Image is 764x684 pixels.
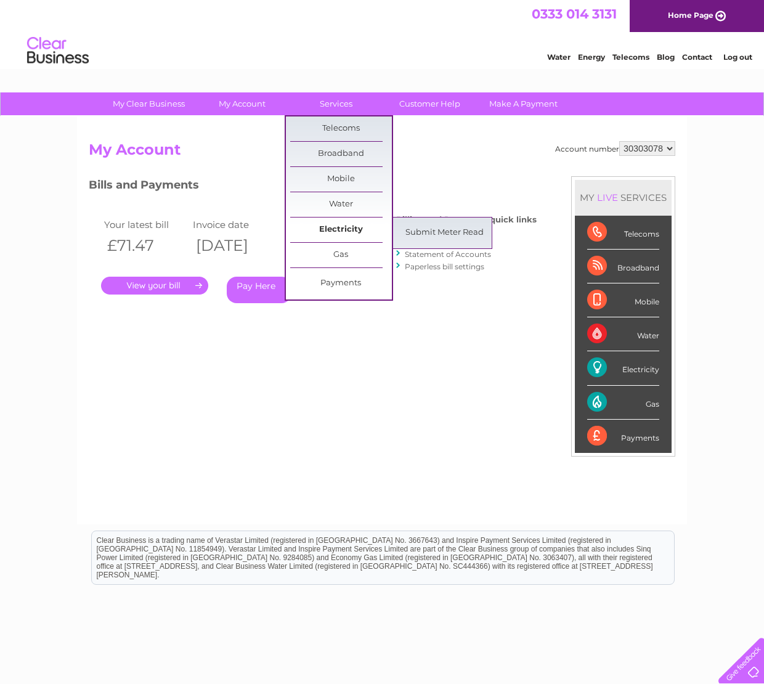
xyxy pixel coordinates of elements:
[290,271,392,296] a: Payments
[394,221,495,245] a: Submit Meter Read
[405,250,491,259] a: Statement of Accounts
[532,6,617,22] a: 0333 014 3131
[595,192,620,203] div: LIVE
[89,176,537,198] h3: Bills and Payments
[89,141,675,165] h2: My Account
[547,52,571,62] a: Water
[473,92,574,115] a: Make A Payment
[290,167,392,192] a: Mobile
[92,7,674,60] div: Clear Business is a trading name of Verastar Limited (registered in [GEOGRAPHIC_DATA] No. 3667643...
[192,92,293,115] a: My Account
[227,277,291,303] a: Pay Here
[396,215,537,224] h4: Billing and Payments quick links
[190,233,278,258] th: [DATE]
[98,92,200,115] a: My Clear Business
[555,141,675,156] div: Account number
[290,142,392,166] a: Broadband
[285,92,387,115] a: Services
[290,243,392,267] a: Gas
[578,52,605,62] a: Energy
[575,180,672,215] div: MY SERVICES
[26,32,89,70] img: logo.png
[101,277,208,295] a: .
[682,52,712,62] a: Contact
[587,386,659,420] div: Gas
[587,317,659,351] div: Water
[723,52,752,62] a: Log out
[290,218,392,242] a: Electricity
[405,262,484,271] a: Paperless bill settings
[587,420,659,453] div: Payments
[290,116,392,141] a: Telecoms
[290,192,392,217] a: Water
[612,52,649,62] a: Telecoms
[657,52,675,62] a: Blog
[587,283,659,317] div: Mobile
[190,216,278,233] td: Invoice date
[587,216,659,250] div: Telecoms
[101,233,190,258] th: £71.47
[587,351,659,385] div: Electricity
[101,216,190,233] td: Your latest bill
[587,250,659,283] div: Broadband
[379,92,481,115] a: Customer Help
